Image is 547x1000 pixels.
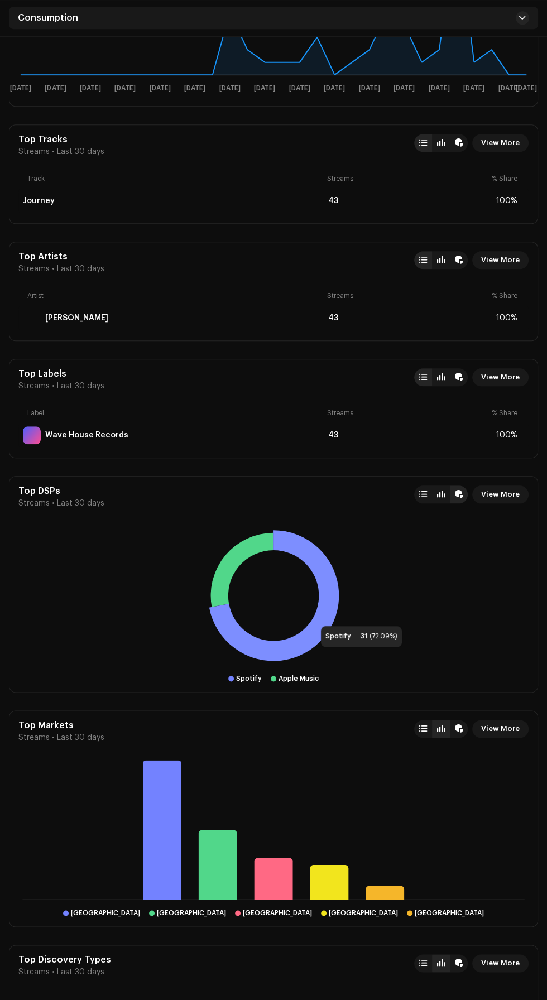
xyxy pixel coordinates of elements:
button: View More [472,251,529,269]
span: Last 30 days [57,499,104,508]
div: Top DSPs [18,485,104,497]
span: Last 30 days [57,382,104,391]
div: Top Discovery Types [18,954,111,965]
div: 100% [496,314,524,323]
div: Top Markets [18,720,104,731]
text: [DATE] [498,85,520,92]
span: Streams [18,968,50,977]
text: [DATE] [289,85,310,92]
text: [DATE] [324,85,345,92]
span: Streams [18,733,50,742]
div: Streams [327,291,487,300]
span: View More [481,952,520,974]
span: • [52,147,55,156]
span: Streams [18,265,50,273]
span: View More [481,132,520,154]
div: 100% [496,196,524,205]
span: Streams [18,382,50,391]
button: View More [472,720,529,738]
text: [DATE] [80,85,101,92]
div: Journey [23,196,55,205]
span: View More [481,718,520,740]
span: • [52,265,55,273]
div: United States of America [157,908,226,917]
div: % Share [492,174,520,183]
div: Canada [415,908,484,917]
button: View More [472,134,529,152]
img: 0A4025E9-4AF2-4F2F-99BC-4F37628BB5F2 [23,309,41,327]
span: • [52,382,55,391]
span: Last 30 days [57,733,104,742]
span: Last 30 days [57,968,104,977]
div: Artist [27,291,323,300]
div: Ghana [71,908,140,917]
text: [DATE] [516,85,537,92]
span: View More [481,366,520,388]
span: • [52,499,55,508]
div: Top Artists [18,251,104,262]
div: Sky Jenius [45,314,108,323]
div: Streams [327,408,487,417]
span: View More [481,483,520,506]
text: [DATE] [463,85,484,92]
div: Top Tracks [18,134,104,145]
span: Last 30 days [57,265,104,273]
div: % Share [492,291,520,300]
div: Label [27,408,323,417]
div: Top Labels [18,368,104,379]
text: [DATE] [45,85,66,92]
div: Malawi [329,908,398,917]
div: Apple Music [279,674,319,683]
text: [DATE] [219,85,241,92]
div: 43 [328,431,492,440]
text: [DATE] [10,85,31,92]
div: 100% [496,431,524,440]
div: Track [27,174,323,183]
div: 43 [328,314,492,323]
button: View More [472,954,529,972]
text: [DATE] [184,85,205,92]
span: Streams [18,147,50,156]
div: Spotify [236,674,262,683]
div: Tanzania [243,908,312,917]
span: Consumption [18,13,78,22]
span: Streams [18,499,50,508]
text: [DATE] [359,85,380,92]
text: [DATE] [254,85,275,92]
span: View More [481,249,520,271]
button: View More [472,368,529,386]
div: 43 [328,196,492,205]
text: [DATE] [150,85,171,92]
span: Last 30 days [57,147,104,156]
div: Streams [327,174,487,183]
button: View More [472,485,529,503]
span: • [52,733,55,742]
div: Wave House Records [45,431,128,440]
text: [DATE] [394,85,415,92]
text: [DATE] [429,85,450,92]
text: [DATE] [114,85,136,92]
span: • [52,968,55,977]
div: % Share [492,408,520,417]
